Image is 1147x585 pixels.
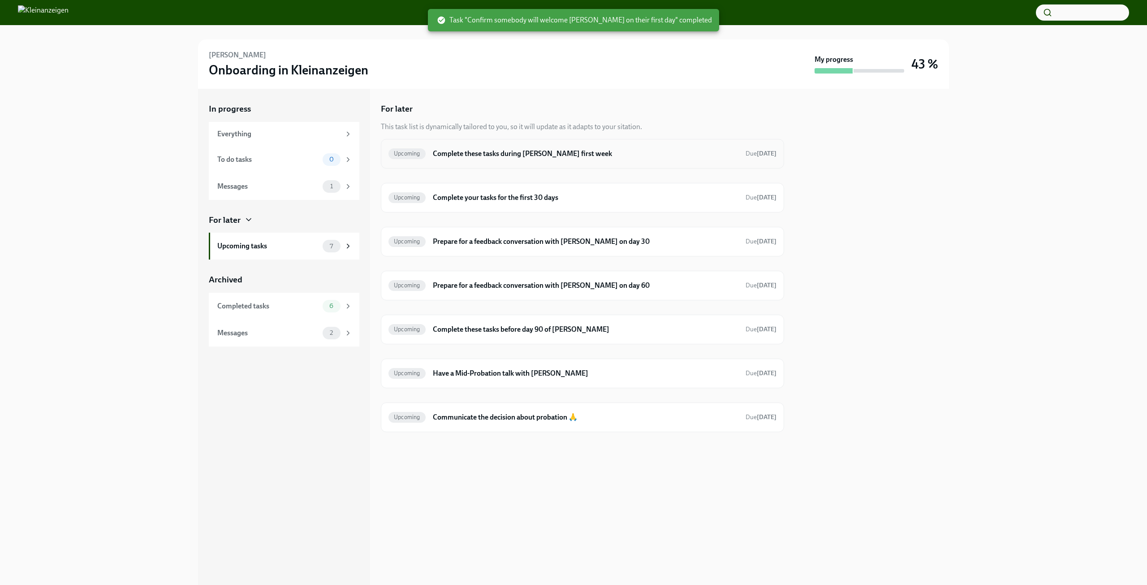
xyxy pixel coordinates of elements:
h3: 43 % [911,56,938,72]
span: November 2nd, 2025 08:00 [746,325,776,334]
span: Due [746,150,776,157]
a: Upcoming tasks7 [209,233,359,260]
span: Upcoming [388,150,426,157]
span: December 2nd, 2025 08:00 [746,369,776,377]
img: Kleinanzeigen [18,5,69,20]
span: Upcoming [388,238,426,245]
h6: Communicate the decision about probation 🙏 [433,412,738,422]
span: September 14th, 2025 09:00 [746,193,776,202]
span: Due [746,413,776,421]
a: UpcomingComplete these tasks before day 90 of [PERSON_NAME]Due[DATE] [388,322,776,337]
a: Archived [209,274,359,286]
span: Due [746,369,776,377]
a: UpcomingCommunicate the decision about probation 🙏Due[DATE] [388,410,776,425]
h6: Have a Mid-Probation talk with [PERSON_NAME] [433,368,738,378]
span: 0 [324,156,339,163]
div: Everything [217,129,341,139]
strong: [DATE] [757,194,776,201]
h6: [PERSON_NAME] [209,50,266,60]
h6: Prepare for a feedback conversation with [PERSON_NAME] on day 60 [433,281,738,290]
div: For later [209,214,241,226]
div: To do tasks [217,155,319,165]
strong: [DATE] [757,369,776,377]
a: UpcomingPrepare for a feedback conversation with [PERSON_NAME] on day 30Due[DATE] [388,234,776,249]
span: Upcoming [388,414,426,420]
span: 1 [325,183,338,190]
div: Messages [217,182,319,191]
span: Task "Confirm somebody will welcome [PERSON_NAME] on their first day" completed [437,15,712,25]
h6: Complete these tasks during [PERSON_NAME] first week [433,149,738,159]
span: January 30th, 2026 08:00 [746,413,776,421]
span: Due [746,238,776,245]
h6: Complete these tasks before day 90 of [PERSON_NAME] [433,325,738,334]
span: September 6th, 2025 09:00 [746,149,776,158]
a: UpcomingComplete these tasks during [PERSON_NAME] first weekDue[DATE] [388,147,776,161]
a: UpcomingComplete your tasks for the first 30 daysDue[DATE] [388,191,776,205]
h6: Prepare for a feedback conversation with [PERSON_NAME] on day 30 [433,237,738,247]
span: Upcoming [388,194,426,201]
span: 7 [324,243,338,250]
a: UpcomingPrepare for a feedback conversation with [PERSON_NAME] on day 60Due[DATE] [388,278,776,293]
div: Completed tasks [217,301,319,311]
span: Upcoming [388,282,426,289]
a: Completed tasks6 [209,293,359,320]
span: October 29th, 2025 08:00 [746,281,776,290]
div: Upcoming tasks [217,241,319,251]
div: Messages [217,328,319,338]
span: Upcoming [388,326,426,333]
strong: [DATE] [757,325,776,333]
h6: Complete your tasks for the first 30 days [433,193,738,203]
a: For later [209,214,359,226]
span: September 29th, 2025 09:00 [746,237,776,246]
span: 2 [324,329,338,336]
a: Everything [209,122,359,146]
span: Due [746,194,776,201]
h5: For later [381,103,413,115]
span: Due [746,325,776,333]
a: To do tasks0 [209,146,359,173]
strong: [DATE] [757,282,776,289]
a: Messages1 [209,173,359,200]
div: This task list is dynamically tailored to you, so it will update as it adapts to your sitation. [381,122,642,132]
h3: Onboarding in Kleinanzeigen [209,62,368,78]
a: UpcomingHave a Mid-Probation talk with [PERSON_NAME]Due[DATE] [388,366,776,381]
span: 6 [324,303,339,309]
span: Due [746,282,776,289]
a: In progress [209,103,359,115]
strong: [DATE] [757,413,776,421]
span: Upcoming [388,370,426,377]
a: Messages2 [209,320,359,347]
strong: [DATE] [757,238,776,245]
strong: My progress [815,55,853,65]
strong: [DATE] [757,150,776,157]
